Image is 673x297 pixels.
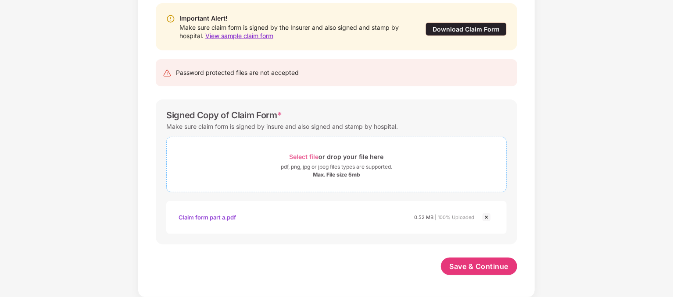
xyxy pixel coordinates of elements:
img: svg+xml;base64,PHN2ZyBpZD0iV2FybmluZ18tXzIweDIwIiBkYXRhLW5hbWU9Ildhcm5pbmcgLSAyMHgyMCIgeG1sbnM9Im... [166,14,175,23]
span: 0.52 MB [414,214,433,220]
div: Make sure claim form is signed by insure and also signed and stamp by hospital. [166,120,398,132]
span: View sample claim form [205,32,273,39]
div: or drop your file here [290,151,384,163]
div: Password protected files are not accepted [176,68,299,78]
div: Make sure claim form is signed by the Insurer and also signed and stamp by hospital. [179,23,408,40]
div: Important Alert! [179,14,408,23]
div: Max. File size 5mb [313,171,360,178]
span: Save & Continue [450,262,509,271]
img: svg+xml;base64,PHN2ZyBpZD0iQ3Jvc3MtMjR4MjQiIHhtbG5zPSJodHRwOi8vd3d3LnczLm9yZy8yMDAwL3N2ZyIgd2lkdG... [481,212,492,223]
div: pdf, png, jpg or jpeg files types are supported. [281,163,392,171]
div: Download Claim Form [426,22,507,36]
span: | 100% Uploaded [435,214,474,220]
div: Claim form part a.pdf [179,210,236,225]
span: Select fileor drop your file herepdf, png, jpg or jpeg files types are supported.Max. File size 5mb [167,144,506,185]
span: Select file [290,153,319,160]
button: Save & Continue [441,258,518,275]
img: svg+xml;base64,PHN2ZyB4bWxucz0iaHR0cDovL3d3dy53My5vcmcvMjAwMC9zdmciIHdpZHRoPSIyNCIgaGVpZ2h0PSIyNC... [163,69,172,78]
div: Signed Copy of Claim Form [166,110,282,120]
